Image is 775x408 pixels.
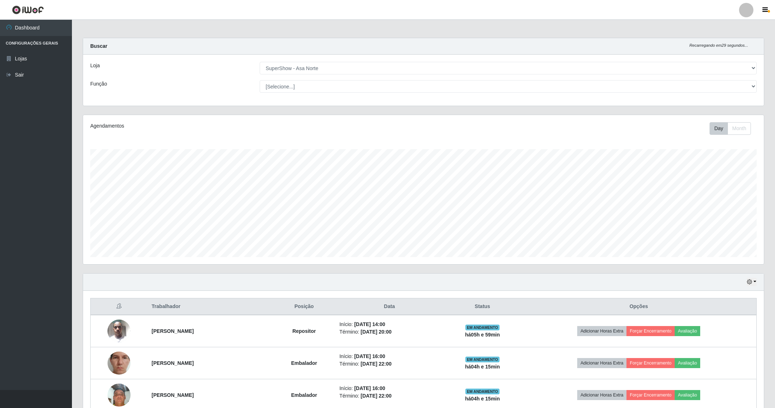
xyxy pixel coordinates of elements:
strong: há 04 h e 15 min [465,396,500,402]
time: [DATE] 14:00 [354,321,385,327]
strong: há 05 h e 59 min [465,332,500,338]
th: Data [335,298,444,315]
li: Início: [339,353,439,360]
strong: Repositor [292,328,316,334]
button: Forçar Encerramento [626,390,675,400]
strong: [PERSON_NAME] [152,360,194,366]
button: Adicionar Horas Extra [577,358,626,368]
strong: [PERSON_NAME] [152,392,194,398]
time: [DATE] 16:00 [354,385,385,391]
th: Trabalhador [147,298,273,315]
button: Month [728,122,751,135]
button: Forçar Encerramento [626,326,675,336]
strong: Embalador [291,392,317,398]
img: CoreUI Logo [12,5,44,14]
img: 1689468320787.jpeg [108,316,131,346]
button: Avaliação [675,358,700,368]
span: EM ANDAMENTO [465,357,500,362]
span: EM ANDAMENTO [465,389,500,394]
th: Status [444,298,521,315]
th: Opções [521,298,756,315]
label: Função [90,80,107,88]
button: Forçar Encerramento [626,358,675,368]
time: [DATE] 22:00 [361,393,392,399]
strong: há 04 h e 15 min [465,364,500,370]
div: Agendamentos [90,122,362,130]
li: Término: [339,328,439,336]
strong: Buscar [90,43,107,49]
time: [DATE] 20:00 [361,329,392,335]
strong: Embalador [291,360,317,366]
li: Término: [339,360,439,368]
img: 1741739537666.jpeg [108,338,131,389]
div: Toolbar with button groups [710,122,757,135]
button: Adicionar Horas Extra [577,326,626,336]
span: EM ANDAMENTO [465,325,500,330]
button: Avaliação [675,326,700,336]
time: [DATE] 22:00 [361,361,392,367]
label: Loja [90,62,100,69]
li: Término: [339,392,439,400]
li: Início: [339,385,439,392]
div: First group [710,122,751,135]
th: Posição [273,298,335,315]
strong: [PERSON_NAME] [152,328,194,334]
li: Início: [339,321,439,328]
button: Avaliação [675,390,700,400]
button: Adicionar Horas Extra [577,390,626,400]
i: Recarregando em 29 segundos... [689,43,748,47]
time: [DATE] 16:00 [354,353,385,359]
button: Day [710,122,728,135]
